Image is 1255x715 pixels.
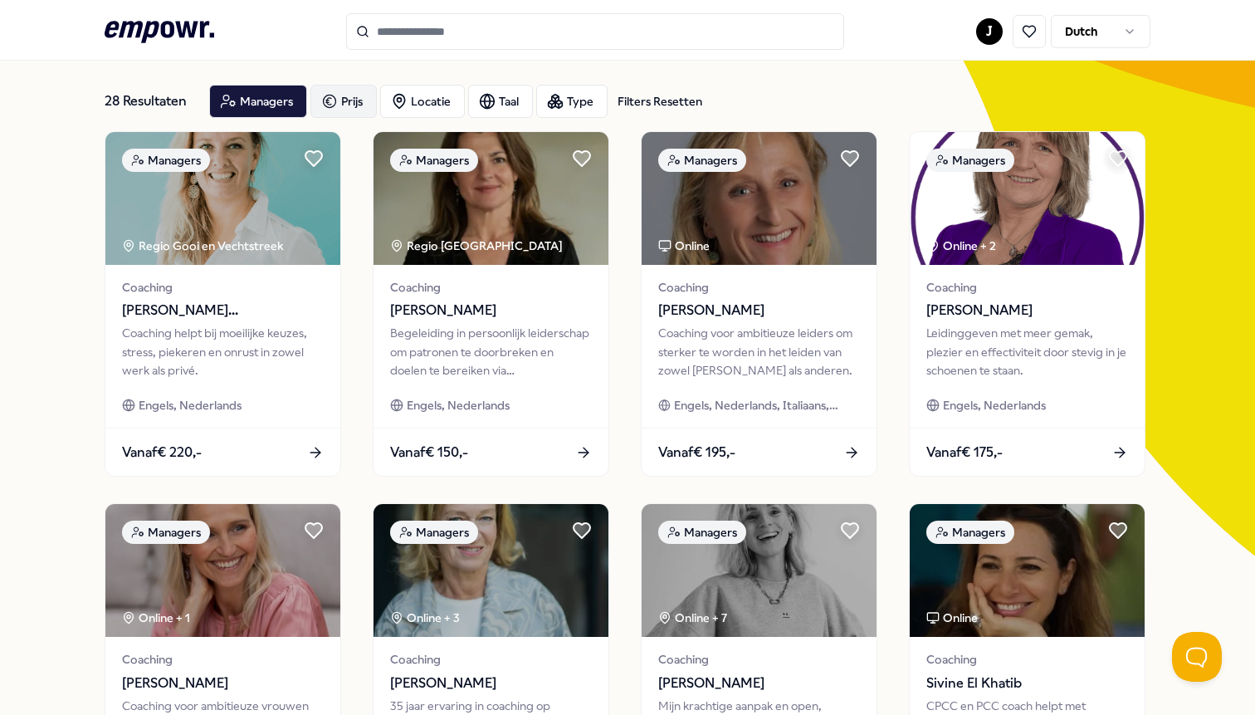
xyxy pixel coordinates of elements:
div: 28 Resultaten [105,85,196,118]
input: Search for products, categories or subcategories [346,13,844,50]
span: [PERSON_NAME][GEOGRAPHIC_DATA] [122,300,324,321]
button: Taal [468,85,533,118]
div: Begeleiding in persoonlijk leiderschap om patronen te doorbreken en doelen te bereiken via bewust... [390,324,592,380]
a: package imageManagersOnlineCoaching[PERSON_NAME]Coaching voor ambitieuze leiders om sterker te wo... [641,131,877,477]
img: package image [105,504,340,637]
div: Online [926,609,978,627]
div: Regio [GEOGRAPHIC_DATA] [390,237,565,255]
div: Managers [390,521,478,544]
button: Managers [209,85,307,118]
a: package imageManagersOnline + 2Coaching[PERSON_NAME]Leidinggeven met meer gemak, plezier en effec... [909,131,1145,477]
span: [PERSON_NAME] [658,673,860,694]
img: package image [374,504,608,637]
div: Online + 1 [122,609,190,627]
button: Prijs [310,85,377,118]
span: Vanaf € 220,- [122,442,202,463]
img: package image [105,132,340,265]
span: Coaching [926,278,1128,296]
img: package image [642,132,877,265]
span: Coaching [122,278,324,296]
span: [PERSON_NAME] [122,673,324,694]
span: Engels, Nederlands [943,396,1046,414]
button: Type [536,85,608,118]
div: Managers [390,149,478,172]
div: Managers [926,149,1014,172]
span: [PERSON_NAME] [658,300,860,321]
div: Managers [658,521,746,544]
div: Managers [926,521,1014,544]
span: [PERSON_NAME] [926,300,1128,321]
button: Locatie [380,85,465,118]
iframe: Help Scout Beacon - Open [1172,632,1222,682]
span: Coaching [122,650,324,668]
span: Sivine El Khatib [926,673,1128,694]
div: Coaching voor ambitieuze leiders om sterker te worden in het leiden van zowel [PERSON_NAME] als a... [658,324,860,380]
span: Engels, Nederlands [139,396,242,414]
img: package image [910,504,1145,637]
span: Coaching [658,278,860,296]
div: Online + 2 [926,237,996,255]
img: package image [642,504,877,637]
div: Online [658,237,710,255]
div: Regio Gooi en Vechtstreek [122,237,286,255]
span: Coaching [390,278,592,296]
img: package image [374,132,608,265]
span: Vanaf € 150,- [390,442,468,463]
a: package imageManagersRegio [GEOGRAPHIC_DATA] Coaching[PERSON_NAME]Begeleiding in persoonlijk leid... [373,131,609,477]
div: Leidinggeven met meer gemak, plezier en effectiviteit door stevig in je schoenen te staan. [926,324,1128,380]
div: Online + 7 [658,609,727,627]
div: Online + 3 [390,609,460,627]
span: Vanaf € 175,- [926,442,1003,463]
div: Managers [658,149,746,172]
span: Coaching [658,650,860,668]
div: Managers [122,521,210,544]
button: J [976,18,1003,45]
span: Vanaf € 195,- [658,442,735,463]
span: Coaching [926,650,1128,668]
span: Engels, Nederlands [407,396,510,414]
span: Engels, Nederlands, Italiaans, Zweeds [674,396,860,414]
span: [PERSON_NAME] [390,300,592,321]
img: package image [910,132,1145,265]
div: Filters Resetten [618,92,702,110]
span: Coaching [390,650,592,668]
div: Coaching helpt bij moeilijke keuzes, stress, piekeren en onrust in zowel werk als privé. [122,324,324,380]
div: Managers [122,149,210,172]
span: [PERSON_NAME] [390,673,592,694]
a: package imageManagersRegio Gooi en Vechtstreek Coaching[PERSON_NAME][GEOGRAPHIC_DATA]Coaching hel... [105,131,341,477]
